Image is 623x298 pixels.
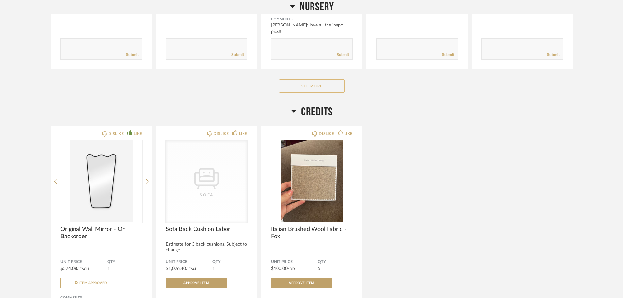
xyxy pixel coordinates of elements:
a: Submit [442,52,454,58]
span: QTY [212,259,247,265]
span: Unit Price [271,259,318,265]
span: Item Approved [79,281,107,285]
a: Submit [126,52,139,58]
span: / YD [288,267,295,271]
span: Unit Price [166,259,212,265]
div: [PERSON_NAME]: love all the inspo pics!!! [271,22,353,35]
div: LIKE [239,131,247,137]
button: Item Approved [60,278,121,288]
span: Original Wall Mirror - On Backorder [60,226,142,240]
span: QTY [318,259,353,265]
a: Submit [547,52,560,58]
span: Approve Item [183,281,209,285]
button: See More [279,79,345,93]
img: undefined [271,140,353,222]
span: Approve Item [289,281,314,285]
span: Credits [301,105,333,119]
span: / Each [186,267,198,271]
div: LIKE [344,131,353,137]
button: Approve Item [271,278,332,288]
a: Submit [231,52,244,58]
span: $100.00 [271,266,288,271]
a: Submit [337,52,349,58]
img: undefined [60,140,142,222]
span: Italian Brushed Wool Fabric - Fox [271,226,353,240]
div: DISLIKE [213,131,229,137]
span: 5 [318,266,320,271]
span: $1,076.40 [166,266,186,271]
span: 1 [107,266,110,271]
span: Unit Price [60,259,107,265]
div: Sofa [174,192,239,198]
span: 1 [212,266,215,271]
span: QTY [107,259,142,265]
div: DISLIKE [108,131,124,137]
div: LIKE [134,131,142,137]
div: DISLIKE [319,131,334,137]
button: Approve Item [166,278,227,288]
div: Comments: [271,16,353,23]
span: / Each [77,267,89,271]
span: Sofa Back Cushion Labor [166,226,247,233]
div: Estimate for 3 back cushions. Subject to change [166,242,247,253]
span: $574.08 [60,266,77,271]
